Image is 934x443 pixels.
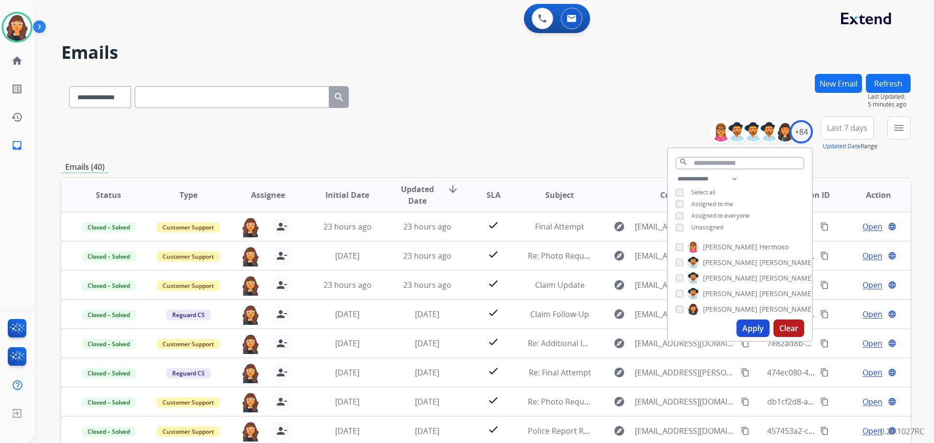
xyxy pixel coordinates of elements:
[820,339,829,348] mat-icon: content_copy
[403,280,451,290] span: 23 hours ago
[487,307,499,319] mat-icon: check
[335,367,359,378] span: [DATE]
[703,304,757,314] span: [PERSON_NAME]
[866,74,911,93] button: Refresh
[820,281,829,289] mat-icon: content_copy
[157,222,220,232] span: Customer Support
[831,178,911,212] th: Action
[820,310,829,319] mat-icon: content_copy
[613,221,625,232] mat-icon: explore
[613,250,625,262] mat-icon: explore
[862,396,882,408] span: Open
[741,368,750,377] mat-icon: content_copy
[635,221,735,232] span: [EMAIL_ADDRESS][DOMAIN_NAME]
[820,426,829,435] mat-icon: content_copy
[487,365,499,377] mat-icon: check
[741,397,750,406] mat-icon: content_copy
[335,250,359,261] span: [DATE]
[157,251,220,262] span: Customer Support
[613,367,625,378] mat-icon: explore
[741,339,750,348] mat-icon: content_copy
[613,279,625,291] mat-icon: explore
[415,338,439,349] span: [DATE]
[3,14,31,41] img: avatar
[759,273,814,283] span: [PERSON_NAME]
[82,397,136,408] span: Closed – Solved
[767,338,913,349] span: 7e82ad8b-a1af-463f-8ed6-aaf1e9ab7660
[276,367,287,378] mat-icon: person_remove
[157,397,220,408] span: Customer Support
[880,425,924,437] p: 0.20.1027RC
[157,426,220,437] span: Customer Support
[251,189,285,201] span: Assignee
[888,397,897,406] mat-icon: language
[703,289,757,299] span: [PERSON_NAME]
[241,334,260,354] img: agent-avatar
[82,339,136,349] span: Closed – Solved
[82,426,136,437] span: Closed – Solved
[703,258,757,267] span: [PERSON_NAME]
[888,368,897,377] mat-icon: language
[276,337,287,349] mat-icon: person_remove
[888,339,897,348] mat-icon: language
[486,189,501,201] span: SLA
[11,111,23,123] mat-icon: history
[613,337,625,349] mat-icon: explore
[691,200,733,208] span: Assigned to me
[635,250,735,262] span: [EMAIL_ADDRESS][DOMAIN_NAME]
[241,392,260,412] img: agent-avatar
[82,310,136,320] span: Closed – Solved
[487,219,499,231] mat-icon: check
[415,396,439,407] span: [DATE]
[415,367,439,378] span: [DATE]
[276,250,287,262] mat-icon: person_remove
[862,425,882,437] span: Open
[487,336,499,348] mat-icon: check
[888,281,897,289] mat-icon: language
[180,189,198,201] span: Type
[403,221,451,232] span: 23 hours ago
[415,425,439,436] span: [DATE]
[613,308,625,320] mat-icon: explore
[868,101,911,108] span: 5 minutes ago
[862,250,882,262] span: Open
[759,289,814,299] span: [PERSON_NAME]
[862,367,882,378] span: Open
[888,222,897,231] mat-icon: language
[157,281,220,291] span: Customer Support
[703,273,757,283] span: [PERSON_NAME]
[395,183,440,207] span: Updated Date
[325,189,369,201] span: Initial Date
[447,183,459,195] mat-icon: arrow_downward
[61,161,108,173] p: Emails (40)
[691,223,723,231] span: Unassigned
[545,189,574,201] span: Subject
[635,337,735,349] span: [EMAIL_ADDRESS][DOMAIN_NAME]
[893,122,905,134] mat-icon: menu
[613,425,625,437] mat-icon: explore
[166,368,211,378] span: Reguard CS
[759,304,814,314] span: [PERSON_NAME]
[660,189,698,201] span: Customer
[403,250,451,261] span: 23 hours ago
[11,83,23,95] mat-icon: list_alt
[530,309,589,319] span: Claim Follow-Up
[528,250,595,261] span: Re: Photo Request
[691,188,716,196] span: Select all
[11,55,23,67] mat-icon: home
[741,426,750,435] mat-icon: content_copy
[335,338,359,349] span: [DATE]
[11,140,23,151] mat-icon: inbox
[82,368,136,378] span: Closed – Solved
[241,363,260,383] img: agent-avatar
[691,212,750,220] span: Assigned to everyone
[241,217,260,237] img: agent-avatar
[773,319,804,337] button: Clear
[767,367,913,378] span: 474ec080-451b-4ed0-ad6e-047cc2f9059f
[759,258,814,267] span: [PERSON_NAME]
[635,308,735,320] span: [EMAIL_ADDRESS][PERSON_NAME][DOMAIN_NAME]
[241,275,260,296] img: agent-avatar
[487,394,499,406] mat-icon: check
[82,222,136,232] span: Closed – Solved
[820,222,829,231] mat-icon: content_copy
